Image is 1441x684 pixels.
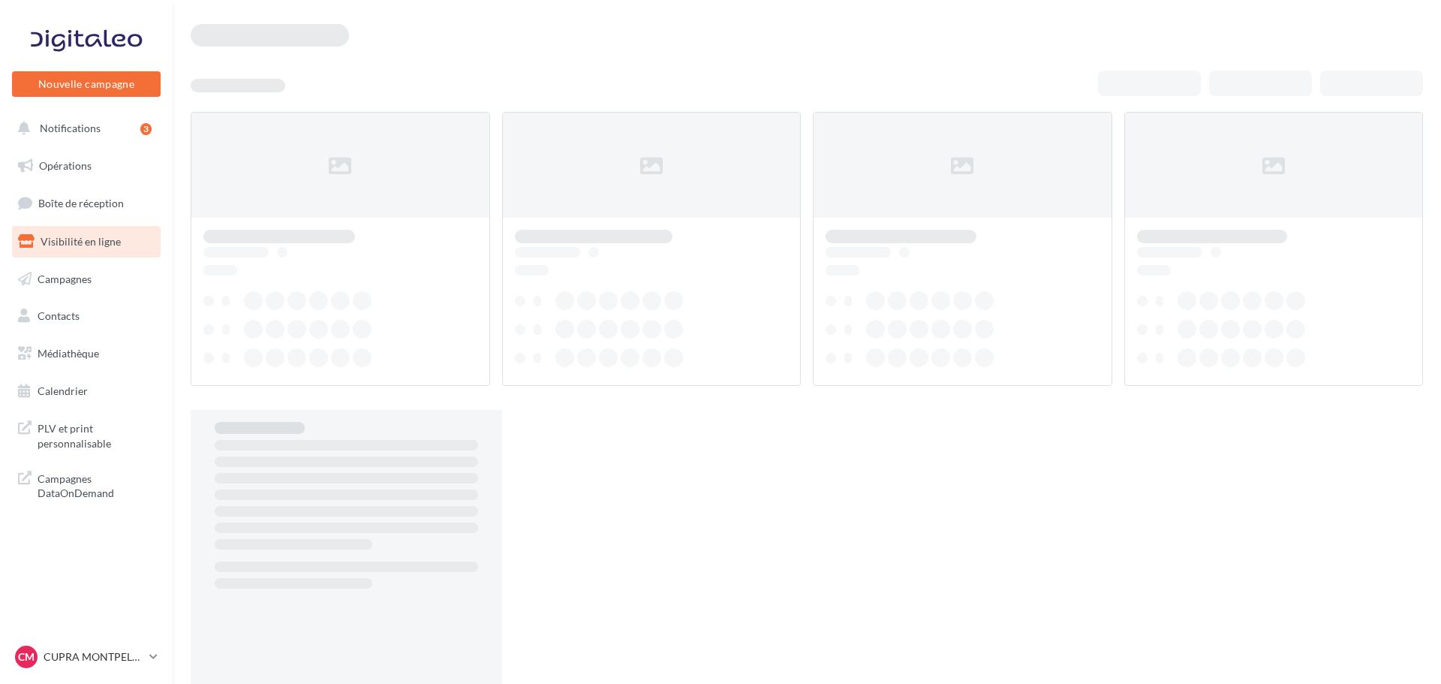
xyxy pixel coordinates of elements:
span: Médiathèque [38,347,99,360]
span: Calendrier [38,384,88,397]
div: 3 [140,123,152,135]
button: Notifications 3 [9,113,158,144]
span: Notifications [40,122,101,134]
span: Campagnes DataOnDemand [38,469,155,501]
a: Visibilité en ligne [9,226,164,258]
span: Boîte de réception [38,197,124,209]
a: Contacts [9,300,164,332]
span: PLV et print personnalisable [38,418,155,450]
a: Calendrier [9,375,164,407]
a: Boîte de réception [9,187,164,219]
button: Nouvelle campagne [12,71,161,97]
span: Visibilité en ligne [41,235,121,248]
span: Opérations [39,159,92,172]
a: Médiathèque [9,338,164,369]
span: Contacts [38,309,80,322]
span: Campagnes [38,272,92,285]
a: CM CUPRA MONTPELLIER [12,643,161,671]
a: Opérations [9,150,164,182]
a: Campagnes [9,264,164,295]
a: PLV et print personnalisable [9,412,164,457]
p: CUPRA MONTPELLIER [44,649,143,664]
span: CM [18,649,35,664]
a: Campagnes DataOnDemand [9,463,164,507]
